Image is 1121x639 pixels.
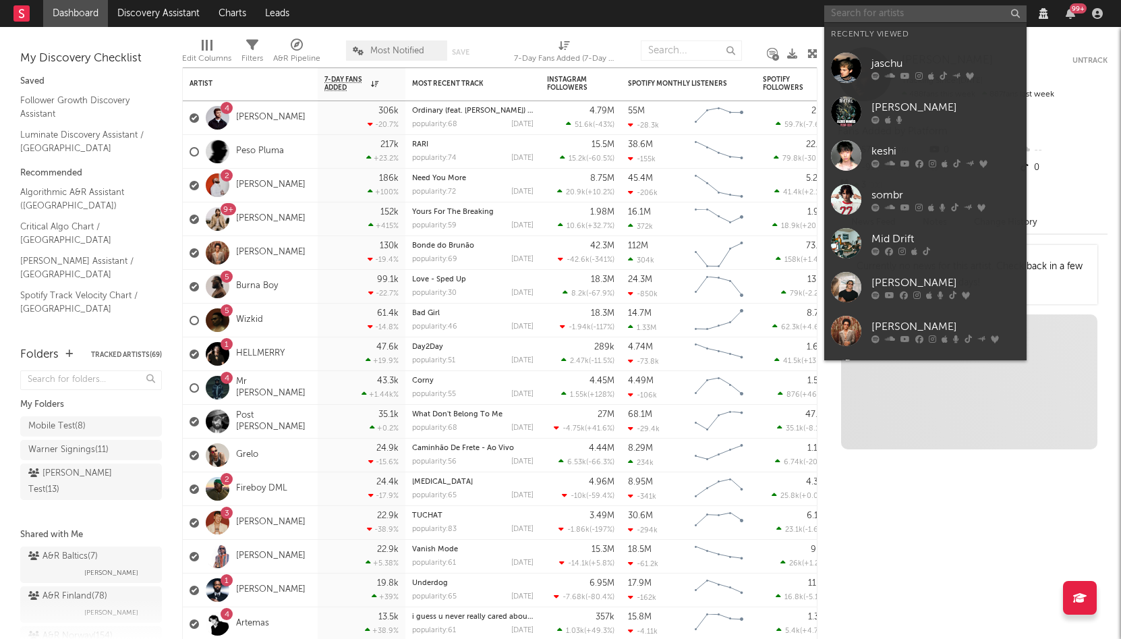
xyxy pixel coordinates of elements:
span: 62.3k [781,324,800,331]
span: 18.9k [781,223,800,230]
div: My Discovery Checklist [20,51,162,67]
button: Tracked Artists(69) [91,352,162,358]
span: +20.6 % [802,223,828,230]
div: ( ) [561,356,614,365]
div: 372k [628,222,653,231]
div: 7-Day Fans Added (7-Day Fans Added) [514,34,615,73]
div: -73.8k [628,357,659,366]
div: 0 [1018,159,1108,177]
div: 22.8M [806,140,830,149]
div: 306k [378,107,399,115]
div: 130k [380,242,399,250]
div: Filters [241,51,263,67]
a: jaschu [824,46,1027,90]
a: Bonde do Brunão [412,242,474,250]
div: Folders [20,347,59,363]
div: Saved [20,74,162,90]
div: 4.37M [806,478,830,487]
span: 41.4k [783,189,802,196]
div: 47.4M [805,410,830,419]
a: Grelo [236,449,258,461]
div: 234k [628,458,654,467]
span: -59.4 % [588,493,612,500]
div: 186k [379,174,399,183]
span: -8.12 % [805,425,828,433]
span: 51.6k [575,121,593,129]
div: 35.1k [378,410,399,419]
div: 6.17M [807,511,830,520]
span: 20.9k [566,189,585,196]
div: [DATE] [511,289,534,297]
div: ( ) [557,188,614,196]
div: [PERSON_NAME] [871,275,1020,291]
span: -11.5 % [591,358,612,365]
div: ( ) [774,188,830,196]
div: ( ) [558,255,614,264]
div: Need You More [412,175,534,182]
a: RARI [412,141,428,148]
div: -341k [628,492,656,501]
div: -17.9 % [368,491,399,500]
div: ( ) [774,154,830,163]
div: popularity: 59 [412,222,457,229]
a: Warner Signings(11) [20,440,162,460]
a: [PERSON_NAME] Assistant / [GEOGRAPHIC_DATA] [20,254,148,281]
svg: Chart title [689,202,749,236]
a: [PERSON_NAME] [236,247,306,258]
span: +0.06 % [801,493,828,500]
div: [DATE] [511,256,534,263]
div: +415 % [368,221,399,230]
div: 7-Day Fans Added (7-Day Fans Added) [514,51,615,67]
div: 18.3M [591,309,614,318]
div: popularity: 83 [412,526,457,533]
div: RARI [412,141,534,148]
div: 47.6k [376,343,399,352]
span: Most Notified [370,47,424,55]
div: popularity: 46 [412,323,457,331]
svg: Chart title [689,405,749,439]
span: [PERSON_NAME] [84,605,138,621]
a: keshi [824,134,1027,177]
div: -850k [628,289,658,298]
div: 38.6M [628,140,653,149]
a: Fireboy DML [236,483,287,495]
svg: Chart title [689,304,749,337]
div: 3.49M [590,511,614,520]
span: 2.47k [570,358,589,365]
div: ( ) [772,491,830,500]
div: 4.49M [628,377,654,385]
div: sombr [871,187,1020,203]
a: Yours For The Breaking [412,209,494,216]
a: i guess u never really cared about me [412,613,543,621]
span: +32.7 % [587,223,612,230]
a: Need You More [412,175,466,182]
div: 217k [380,140,399,149]
div: Bad Girl [412,310,534,317]
div: -38.9 % [367,525,399,534]
a: Underdog [412,580,448,587]
a: Ordinary (feat. [PERSON_NAME]) - Live from [GEOGRAPHIC_DATA] [412,107,644,115]
span: -117 % [593,324,612,331]
div: ( ) [776,525,830,534]
div: Ordinary (feat. Luke Combs) - Live from Lollapalooza [412,107,534,115]
svg: Chart title [689,135,749,169]
a: [PERSON_NAME] [824,309,1027,353]
div: Recently Viewed [831,26,1020,43]
div: +100 % [368,188,399,196]
div: 4.45M [590,377,614,385]
input: Search for folders... [20,370,162,390]
div: ( ) [563,289,614,298]
div: ( ) [776,255,830,264]
div: popularity: 68 [412,424,457,432]
span: -341 % [592,256,612,264]
a: Spotify Track Velocity Chart / [GEOGRAPHIC_DATA] [20,288,148,316]
div: Mid Drift [871,231,1020,247]
svg: Chart title [689,337,749,371]
div: 18.3M [591,275,614,284]
div: ( ) [781,289,830,298]
a: Peso Pluma [236,146,284,157]
div: [DATE] [511,155,534,162]
span: 6.53k [567,459,586,466]
div: 5.24M [806,174,830,183]
div: 1.33M [628,323,656,332]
